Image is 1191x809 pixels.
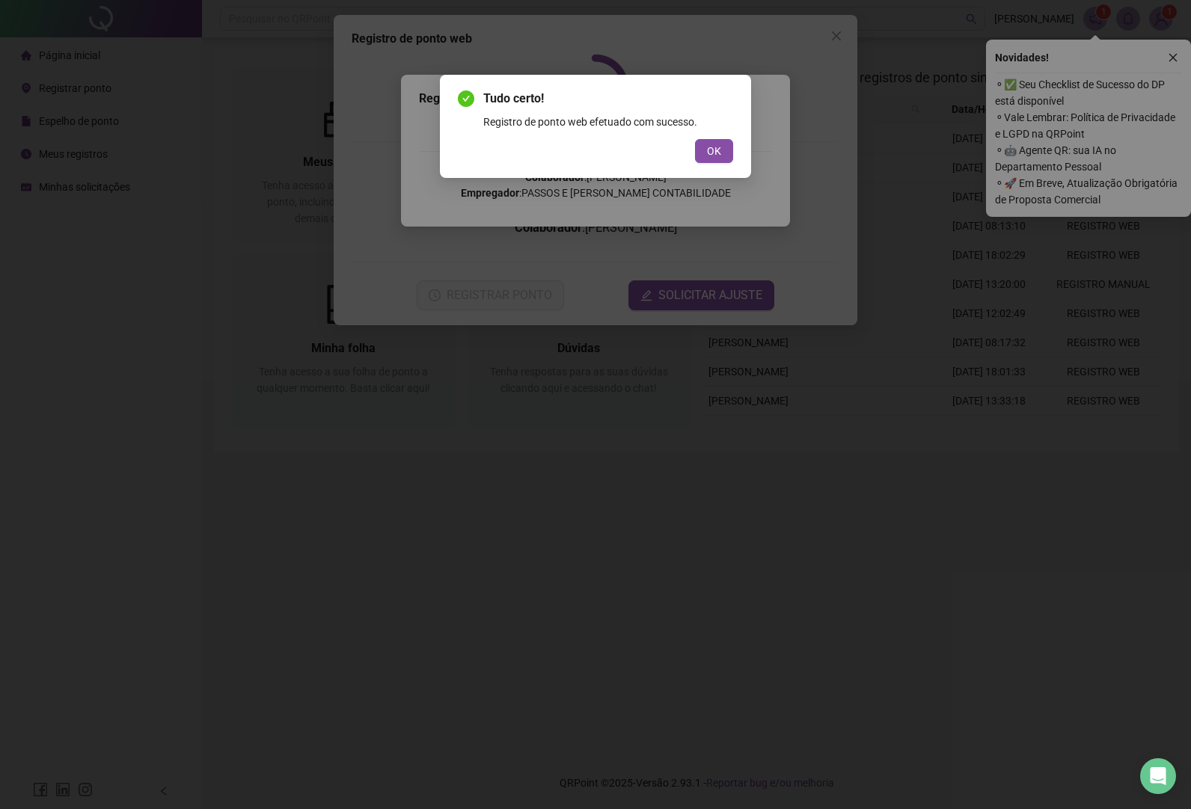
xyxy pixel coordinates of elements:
span: Tudo certo! [483,90,733,108]
div: Open Intercom Messenger [1140,758,1176,794]
span: OK [707,143,721,159]
span: check-circle [458,90,474,107]
button: OK [695,139,733,163]
div: Registro de ponto web efetuado com sucesso. [483,114,733,130]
